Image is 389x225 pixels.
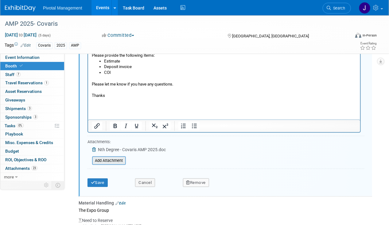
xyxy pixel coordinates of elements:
span: Playbook [5,132,23,136]
td: Toggle Event Tabs [52,181,64,189]
div: Material Handling [79,200,372,206]
li: Photo of Booth for reference [16,71,269,77]
span: Pivotal Management [43,6,82,10]
button: Remove [183,178,209,187]
li: Will have a different backwall graphic but otherwise the same. [28,77,269,83]
span: Shipments [5,106,32,111]
span: Asset Reservations [5,89,42,94]
span: 23 [31,166,37,170]
a: Booth [0,62,64,70]
li: Deposit invoice [16,100,269,106]
a: Travel Reservations1 [0,79,64,87]
span: [GEOGRAPHIC_DATA], [GEOGRAPHIC_DATA] [232,34,309,38]
span: 3 [33,115,38,119]
p: [PERSON_NAME] <[EMAIL_ADDRESS][DOMAIN_NAME]> [DATE] 10:18 AM [PERSON_NAME] <[EMAIL_ADDRESS][DOMAI... [4,2,269,60]
b: Cc: [4,26,10,30]
td: Personalize Event Tab Strip [41,181,52,189]
a: Playbook [0,130,64,138]
span: Travel Reservations [5,80,49,85]
button: Insert/edit link [92,122,102,130]
a: Edit [21,43,31,48]
p: Please provide the following items: [4,83,269,94]
span: 3 [27,106,32,111]
span: Nth Degree - Covaris AMP 2025.doc [98,147,166,152]
span: Booth [5,63,24,68]
button: Superscript [160,122,171,130]
b: Date: [4,14,13,19]
div: In-Person [362,33,377,38]
button: Committed [100,32,137,39]
a: Staff7 [0,71,64,79]
span: ROI, Objectives & ROO [5,157,46,162]
li: COI [16,106,269,112]
img: Jessica Gatton [359,2,371,14]
button: Italic [121,122,131,130]
b: From: [4,9,15,13]
button: Bold [110,122,120,130]
a: Event Information [0,53,64,62]
a: Budget [0,147,64,155]
body: Rich Text Area. Press ALT-0 for help. [3,2,269,140]
button: Underline [131,122,142,130]
span: to [18,32,24,37]
a: Giveaways [0,96,64,104]
button: Save [88,178,108,187]
a: Shipments3 [0,105,64,113]
a: Attachments23 [0,164,64,173]
a: ROI, Objectives & ROO [0,156,64,164]
span: Tasks [5,123,24,128]
p: Please let me know if you have any questions. Thanks [4,112,269,140]
li: Labor Order [16,60,269,66]
span: more [4,174,14,179]
span: Misc. Expenses & Credits [5,140,53,145]
span: [DATE] [DATE] [5,32,37,38]
button: Numbered list [178,122,189,130]
span: Budget [5,149,19,154]
span: 1 [44,81,49,85]
img: ExhibitDay [5,5,36,11]
div: The Expo Group [79,206,372,214]
span: Attachments [5,166,37,171]
a: Asset Reservations [0,87,64,96]
li: AMP Quick Facts [16,66,269,71]
div: AMP 2025- Covaris [3,18,345,29]
span: Search [331,6,345,10]
a: Edit [115,201,126,205]
b: Subject: [4,32,18,36]
span: 0% [17,123,24,128]
span: Sponsorships [5,115,38,120]
div: Covaris [36,42,53,49]
span: Event Information [5,55,40,60]
div: Event Format [322,32,377,41]
div: AMP [69,42,81,49]
td: Tags [5,42,31,49]
button: Bullet list [189,122,200,130]
a: Tasks0% [0,122,64,130]
a: Sponsorships3 [0,113,64,121]
span: 7 [16,72,21,77]
div: Event Rating [360,42,376,45]
div: 2025 [55,42,67,49]
button: Subscript [150,122,160,130]
b: To: [4,20,10,25]
div: Attachments: [88,139,166,146]
span: Staff [5,72,21,77]
img: Format-Inperson.png [355,33,361,38]
button: Cancel [135,178,155,187]
i: Booth reservation complete [20,64,23,67]
span: (5 days) [38,33,51,37]
a: more [0,173,64,181]
a: Misc. Expenses & Credits [0,139,64,147]
li: Estimate [16,94,269,100]
span: Giveaways [5,97,25,102]
a: Search [323,3,351,13]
